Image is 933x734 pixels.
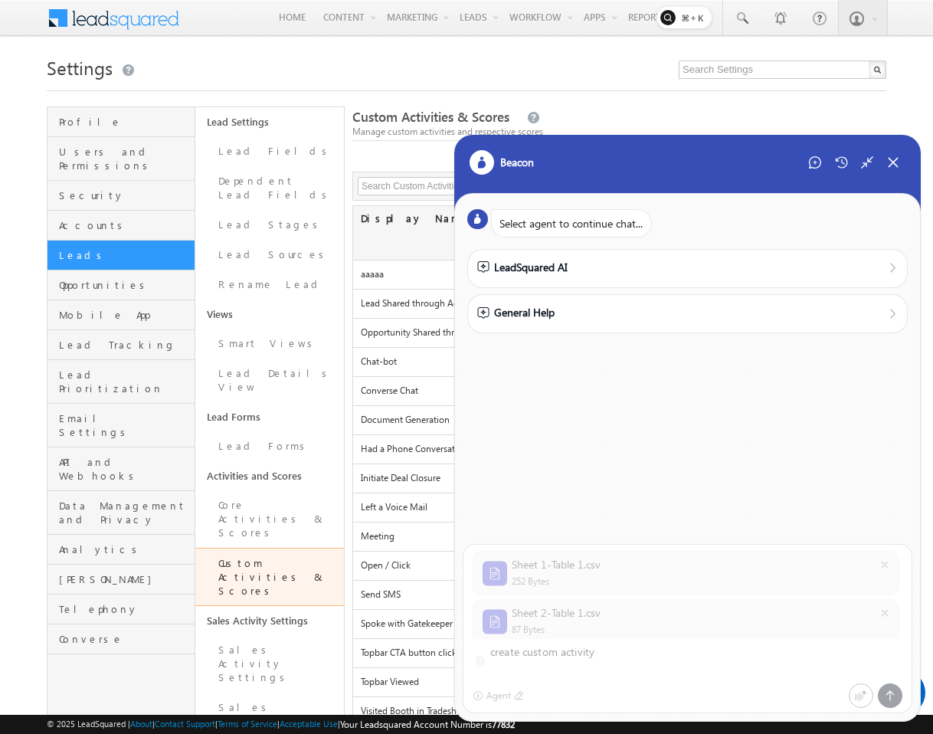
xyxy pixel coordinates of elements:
a: Data Management and Privacy [47,491,195,535]
a: Sales Activity Settings [195,635,344,693]
a: Acceptable Use [280,719,338,729]
a: Analytics [47,535,195,565]
span: Custom Activities & Scores [352,108,509,126]
a: Lead Sources [195,240,344,270]
span: Opportunities [59,278,192,292]
a: Terms of Service [218,719,277,729]
label: Topbar CTA button clicked [361,647,532,658]
label: Left a Voice Mail [361,501,532,513]
label: Visited Booth in Tradeshow [361,705,532,716]
span: Mobile App [59,308,192,322]
span: Telephony [59,602,192,616]
a: Security [47,181,195,211]
label: Document Generation [361,414,532,425]
label: Opportunity Shared through Agent Popup [361,326,532,338]
a: Leads [47,241,195,270]
a: Lead Stages [195,210,344,240]
label: Topbar Viewed [361,676,532,687]
span: Analytics [59,542,192,556]
label: Open / Click [361,559,532,571]
a: About [130,719,152,729]
label: Had a Phone Conversation [361,443,532,454]
span: Accounts [59,218,192,232]
a: Opportunities [47,270,195,300]
span: Profile [59,115,192,129]
a: Email Settings [47,404,195,447]
a: Lead Forms [195,402,344,431]
span: Security [59,188,192,202]
span: Lead Tracking [59,338,192,352]
span: Data Management and Privacy [59,499,192,526]
span: API and Webhooks [59,455,192,483]
span: © 2025 LeadSquared | | | | | [47,717,515,732]
a: Lead Tracking [47,330,195,360]
a: API and Webhooks [47,447,195,491]
a: Sales Activity Settings [195,606,344,635]
a: Lead Forms [195,431,344,461]
a: Lead Settings [195,107,344,136]
a: Dependent Lead Fields [195,166,344,210]
span: Lead Prioritization [59,368,192,395]
a: Lead Details View [195,359,344,402]
label: aaaaa [361,268,532,280]
label: Meeting [361,530,532,542]
label: Lead Shared through Agent Popup [361,297,532,309]
a: Views [195,300,344,329]
a: Profile [47,107,195,137]
label: Send SMS [361,588,532,600]
a: Smart Views [195,329,344,359]
span: 77832 [492,719,515,730]
span: Your Leadsquared Account Number is [340,719,515,730]
a: Accounts [47,211,195,241]
a: Converse [47,624,195,654]
label: Spoke with Gatekeeper [361,618,532,629]
label: Chat-bot [361,356,532,367]
a: Telephony [47,595,195,624]
a: Activities and Scores [195,461,344,490]
span: [PERSON_NAME] [59,572,192,586]
a: Rename Lead [195,270,344,300]
input: Search Settings [679,61,886,79]
span: Converse [59,632,192,646]
a: Contact Support [155,719,215,729]
span: Leads [59,248,192,262]
a: Core Activities & Scores [195,490,344,548]
span: Settings [47,55,113,80]
span: Users and Permissions [59,145,192,172]
div: Display Name [353,206,539,232]
div: Manage custom activities and respective scores [352,125,886,139]
a: Lead Fields [195,136,344,166]
a: Custom Activities & Scores [195,548,344,606]
a: [PERSON_NAME] [47,565,195,595]
span: Email Settings [59,411,192,439]
label: Initiate Deal Closure [361,472,532,483]
a: Mobile App [47,300,195,330]
a: Users and Permissions [47,137,195,181]
a: Lead Prioritization [47,360,195,404]
label: Converse Chat [361,385,532,396]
